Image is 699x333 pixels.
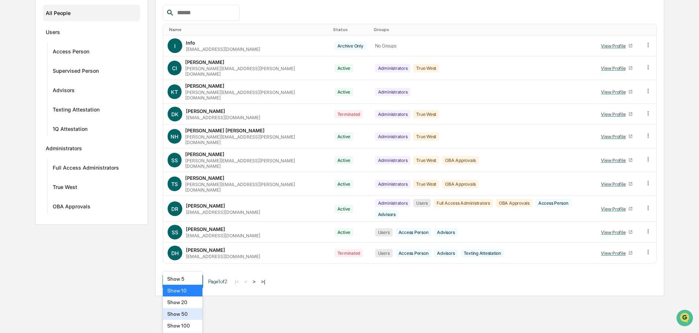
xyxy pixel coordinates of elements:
div: Administrators [375,110,411,118]
a: View Profile [598,247,636,259]
a: View Profile [598,131,636,142]
span: [PERSON_NAME] [23,99,59,105]
a: View Profile [598,109,636,120]
div: Users [375,249,393,257]
div: Advisors [53,87,75,96]
img: Tammy Steffen [7,112,19,124]
span: KT [171,89,178,95]
div: Active [334,180,354,188]
div: [PERSON_NAME][EMAIL_ADDRESS][PERSON_NAME][DOMAIN_NAME] [185,134,325,145]
span: Pylon [73,181,89,187]
div: Show 20 [163,296,203,308]
div: Terminated [334,249,363,257]
button: See all [113,80,133,88]
iframe: Open customer support [676,309,695,329]
div: Info [186,40,195,46]
span: • [61,99,63,105]
span: • [61,119,63,125]
div: [PERSON_NAME] [186,226,225,232]
div: [PERSON_NAME] [PERSON_NAME] [185,128,265,133]
a: View Profile [598,86,636,98]
div: View Profile [601,158,628,163]
a: View Profile [598,227,636,238]
div: [PERSON_NAME] [185,83,224,89]
div: [PERSON_NAME] [185,151,224,157]
div: Show 5 [163,273,203,285]
div: Administrators [375,199,411,207]
div: Texting Attestation [53,106,100,115]
div: Active [334,156,354,164]
div: [PERSON_NAME][EMAIL_ADDRESS][PERSON_NAME][DOMAIN_NAME] [185,90,325,101]
div: OBA Approvals [53,203,90,212]
div: Access Person [396,249,431,257]
div: Supervised Person [53,68,99,76]
div: Terminated [334,110,363,118]
a: View Profile [598,63,636,74]
div: Full Access Administrators [53,164,119,173]
div: Show 100 [163,320,203,332]
div: Show 10 [163,285,203,296]
a: View Profile [598,178,636,190]
span: Preclearance [15,150,47,157]
div: Toggle SortBy [597,27,638,32]
span: Attestations [60,150,91,157]
span: DK [171,111,179,117]
span: DH [171,250,179,256]
div: Advisors [434,228,457,236]
div: True West [413,180,439,188]
div: Past conversations [7,81,49,87]
div: Users [375,228,393,236]
div: View Profile [601,230,628,235]
button: < [242,279,250,285]
div: Administrators [375,64,411,72]
a: 🗄️Attestations [50,147,94,160]
div: [EMAIL_ADDRESS][DOMAIN_NAME] [186,254,260,259]
div: Administrators [375,180,411,188]
div: 🗄️ [53,150,59,156]
div: True West [53,184,77,193]
div: View Profile [601,111,628,117]
div: Full Access Administrators [434,199,493,207]
div: True West [413,110,439,118]
div: All People [46,7,138,19]
button: Start new chat [124,58,133,67]
div: Administrators [375,88,411,96]
div: Texting Attestation [461,249,504,257]
div: OBA Approvals [442,156,479,164]
span: SS [171,157,178,163]
div: Administrators [46,145,82,154]
button: > [251,279,258,285]
div: Toggle SortBy [333,27,368,32]
a: 🔎Data Lookup [4,160,49,174]
div: Users [413,199,431,207]
div: View Profile [601,43,628,49]
span: [DATE] [65,99,80,105]
div: [EMAIL_ADDRESS][DOMAIN_NAME] [186,46,260,52]
div: OBA Approvals [442,180,479,188]
div: Advisors [375,210,399,219]
div: [PERSON_NAME][EMAIL_ADDRESS][PERSON_NAME][DOMAIN_NAME] [185,66,325,77]
div: [EMAIL_ADDRESS][DOMAIN_NAME] [186,233,260,238]
div: OBA Approvals [496,199,532,207]
div: Start new chat [33,56,120,63]
a: View Profile [598,40,636,52]
div: [PERSON_NAME][EMAIL_ADDRESS][PERSON_NAME][DOMAIN_NAME] [185,158,325,169]
div: We're available if you need us! [33,63,101,69]
div: Active [334,228,354,236]
a: 🖐️Preclearance [4,147,50,160]
div: No Groups [375,43,589,49]
a: View Profile [598,203,636,215]
div: True West [413,132,439,141]
div: Access Person [535,199,571,207]
div: Active [334,205,354,213]
div: Toggle SortBy [646,27,653,32]
div: [PERSON_NAME] [186,203,225,209]
div: View Profile [601,65,628,71]
img: Tammy Steffen [7,92,19,104]
div: Access Person [53,48,89,57]
div: Toggle SortBy [169,27,327,32]
div: [PERSON_NAME] [185,59,224,65]
div: [EMAIL_ADDRESS][DOMAIN_NAME] [186,209,260,215]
